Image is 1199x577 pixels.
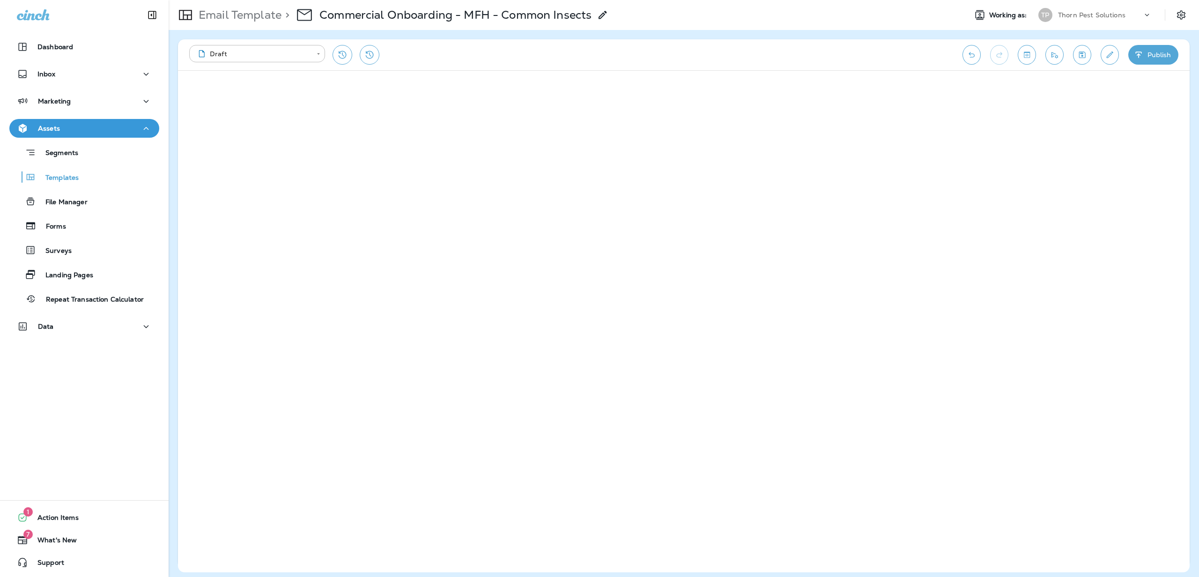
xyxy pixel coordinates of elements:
p: Forms [37,222,66,231]
p: Thorn Pest Solutions [1058,11,1125,19]
button: Save [1073,45,1091,65]
button: Support [9,553,159,572]
button: View Changelog [360,45,379,65]
p: Data [38,323,54,330]
p: Landing Pages [36,271,93,280]
p: Segments [36,149,78,158]
button: Templates [9,167,159,187]
button: Toggle preview [1018,45,1036,65]
span: Working as: [989,11,1029,19]
button: Surveys [9,240,159,260]
button: Publish [1128,45,1178,65]
button: Send test email [1045,45,1064,65]
button: Undo [962,45,981,65]
button: Collapse Sidebar [139,6,165,24]
p: Surveys [36,247,72,256]
button: Assets [9,119,159,138]
span: 1 [23,507,33,517]
div: TP [1038,8,1052,22]
button: Dashboard [9,37,159,56]
span: What's New [28,536,77,547]
span: Action Items [28,514,79,525]
button: Repeat Transaction Calculator [9,289,159,309]
button: 1Action Items [9,508,159,527]
span: 7 [23,530,33,539]
button: File Manager [9,192,159,211]
div: Draft [196,49,310,59]
button: Data [9,317,159,336]
button: 7What's New [9,531,159,549]
button: Edit details [1101,45,1119,65]
button: Forms [9,216,159,236]
button: Settings [1173,7,1190,23]
p: Repeat Transaction Calculator [37,296,144,304]
button: Marketing [9,92,159,111]
p: Commercial Onboarding - MFH - Common Insects [319,8,592,22]
p: File Manager [36,198,88,207]
span: Support [28,559,64,570]
p: Inbox [37,70,55,78]
p: Templates [36,174,79,183]
p: Dashboard [37,43,73,51]
button: Segments [9,142,159,163]
p: Marketing [38,97,71,105]
button: Inbox [9,65,159,83]
p: Email Template [195,8,281,22]
button: Restore from previous version [333,45,352,65]
p: Assets [38,125,60,132]
button: Landing Pages [9,265,159,284]
p: > [281,8,289,22]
